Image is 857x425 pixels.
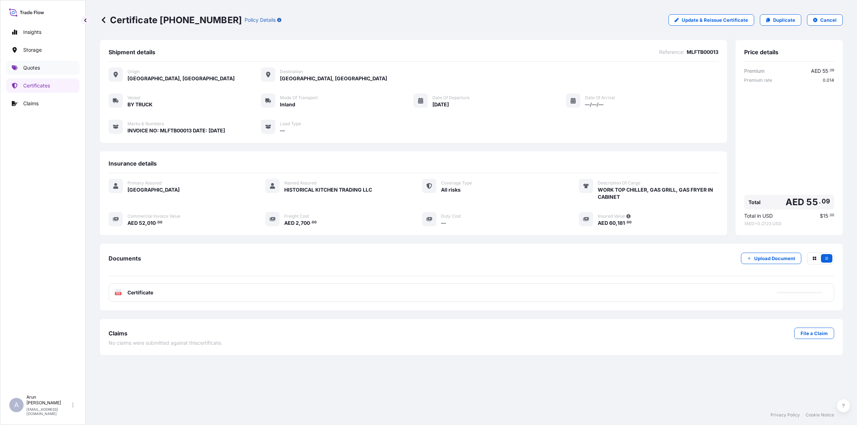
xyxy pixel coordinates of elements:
span: , [616,221,617,226]
p: Cancel [820,16,837,24]
span: 15 [823,213,828,218]
span: 1 AED = 0.2723 USD [744,221,834,227]
span: Price details [744,49,778,56]
span: INVOICE NO: MLFTB00013 DATE: [DATE] [127,127,225,134]
span: . [828,69,830,72]
span: Marks & Numbers [127,121,164,127]
span: Primary Assured [127,180,161,186]
span: . [819,199,821,203]
span: Description Of Cargo [598,180,640,186]
span: Coverage Type [441,180,472,186]
p: Insights [23,29,41,36]
span: Total [748,199,761,206]
a: File a Claim [794,328,834,339]
p: Certificate [PHONE_NUMBER] [100,14,242,26]
span: WORK TOP CHILLER, GAS GRILL, GAS FRYER IN CABINET [598,186,718,201]
a: Privacy Policy [771,412,800,418]
span: Insurance details [109,160,157,167]
span: Date of Arrival [585,95,615,101]
span: BY TRUCK [127,101,152,108]
span: No claims were submitted against this certificate . [109,339,222,346]
span: Mode of Transport [280,95,318,101]
span: Origin [127,69,140,75]
a: Certificates [6,79,80,93]
span: Date of Departure [432,95,470,101]
span: A [14,401,19,409]
p: Upload Document [754,255,795,262]
span: AED [284,221,295,226]
span: , [299,221,301,226]
span: 09 [822,199,830,203]
span: HISTORICAL KITCHEN TRADING LLC [284,186,372,193]
span: 181 [617,221,625,226]
a: Claims [6,96,80,111]
span: Inland [280,101,295,108]
p: Claims [23,100,39,107]
span: 00 [627,221,632,224]
span: AED [786,198,805,207]
p: Update & Reissue Certificate [682,16,748,24]
span: Claims [109,330,127,337]
a: Insights [6,25,80,39]
p: Quotes [23,64,40,71]
span: AED [598,221,608,226]
text: PDF [116,292,121,295]
p: Certificates [23,82,50,89]
span: All risks [441,186,461,193]
span: 52 [139,221,145,226]
span: 00 [830,214,834,217]
span: Vessel [127,95,140,101]
span: 2 [296,221,299,226]
span: Total in USD [744,212,773,219]
a: Storage [6,43,80,57]
span: 00 [312,221,317,224]
span: — [280,127,285,134]
span: Premium [744,67,765,75]
span: 55 [806,198,818,207]
p: Arun [PERSON_NAME] [26,394,71,406]
a: Update & Reissue Certificate [668,14,754,26]
span: . [625,221,626,224]
span: 010 [147,221,156,226]
span: [DATE] [432,101,449,108]
span: Premium rate [744,77,772,83]
span: . [310,221,311,224]
span: . [156,221,157,224]
span: [GEOGRAPHIC_DATA], [GEOGRAPHIC_DATA] [127,75,235,82]
p: [EMAIL_ADDRESS][DOMAIN_NAME] [26,407,71,416]
a: Cookie Notice [806,412,834,418]
span: Duty Cost [441,213,461,219]
a: Quotes [6,61,80,75]
span: 700 [301,221,310,226]
span: —/—/— [585,101,603,108]
span: Reference : [659,49,685,56]
button: Upload Document [741,253,801,264]
span: MLFTB00013 [687,49,718,56]
span: [GEOGRAPHIC_DATA], [GEOGRAPHIC_DATA] [280,75,387,82]
p: Duplicate [773,16,795,24]
span: AED [127,221,138,226]
span: , [145,221,147,226]
p: Storage [23,46,42,54]
button: Cancel [807,14,843,26]
span: Commercial Invoice Value [127,213,180,219]
a: Duplicate [760,14,801,26]
span: Shipment details [109,49,155,56]
span: — [441,219,446,227]
span: 55 [822,69,828,74]
span: Named Assured [284,180,316,186]
span: Insured Value [598,213,625,219]
p: File a Claim [801,330,828,337]
span: Certificate [127,289,153,296]
span: Destination [280,69,303,75]
span: 09 [830,69,834,72]
span: . [828,214,830,217]
span: Freight Cost [284,213,309,219]
p: Policy Details [245,16,276,24]
span: Load Type [280,121,301,127]
span: Documents [109,255,141,262]
span: AED [811,69,821,74]
span: [GEOGRAPHIC_DATA] [127,186,180,193]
